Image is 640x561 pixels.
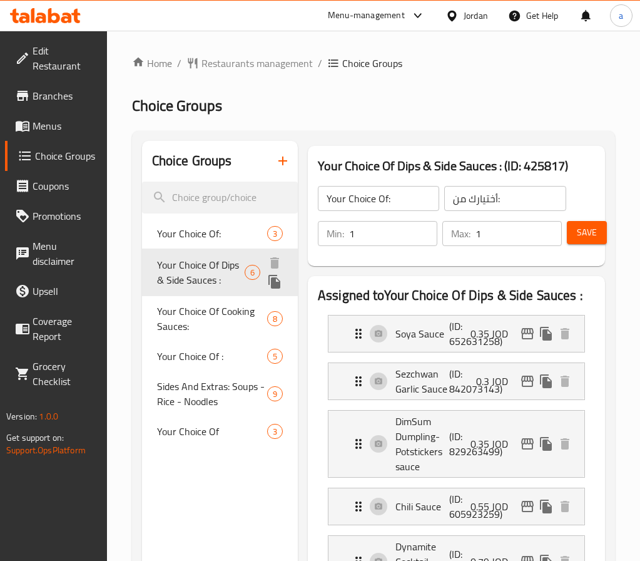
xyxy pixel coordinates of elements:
span: Your Choice Of [157,424,267,439]
button: duplicate [265,272,284,291]
button: edit [518,435,537,453]
button: duplicate [537,324,556,343]
a: Promotions [5,201,107,231]
p: 0.35 JOD [470,436,518,451]
p: Max: [451,226,470,241]
div: Choices [267,226,283,241]
span: Your Choice Of Dips & Side Sauces : [157,257,245,287]
a: Restaurants management [186,56,313,71]
div: Your Choice Of :5 [142,341,298,371]
a: Grocery Checklist [5,351,107,396]
input: search [142,182,298,214]
div: Your Choice Of3 [142,416,298,446]
p: (ID: 605923259) [449,492,485,522]
span: 5 [268,351,282,363]
li: Expand [318,483,595,530]
span: Coverage Report [33,314,97,344]
div: Expand [328,488,584,525]
span: 3 [268,228,282,240]
button: edit [518,324,537,343]
p: DimSum Dumpling-Potstickers sauce [395,414,449,474]
p: Soya Sauce [395,326,449,341]
li: Expand [318,310,595,358]
span: 1.0.0 [39,408,58,425]
span: Edit Restaurant [33,43,97,73]
div: Choices [245,265,260,280]
span: Sides And Extras: Soups - Rice - Noodles [157,379,267,409]
li: Expand [318,405,595,483]
span: Menu disclaimer [33,239,97,269]
span: 6 [245,267,260,279]
span: Choice Groups [342,56,402,71]
span: Promotions [33,208,97,224]
nav: breadcrumb [132,56,615,71]
button: delete [556,497,574,516]
span: 8 [268,313,282,325]
div: Menu-management [328,8,405,23]
li: / [177,56,181,71]
li: Expand [318,358,595,405]
span: Coupons [33,178,97,193]
a: Edit Restaurant [5,36,107,81]
div: Expand [328,316,584,352]
div: Your Choice Of Dips & Side Sauces :6deleteduplicate [142,249,298,296]
p: Min: [327,226,344,241]
a: Coverage Report [5,306,107,351]
span: a [619,9,623,23]
div: Your Choice Of:3 [142,219,298,249]
p: 0.35 JOD [470,326,518,341]
p: 0.3 JOD [476,374,518,389]
div: Choices [267,424,283,439]
div: Expand [328,363,584,399]
p: (ID: 842073143) [449,366,485,396]
div: Choices [267,349,283,364]
p: Chili Sauce [395,499,449,514]
h3: Your Choice Of Dips & Side Sauces : (ID: 425817) [318,156,595,176]
button: duplicate [537,497,556,516]
div: Sides And Extras: Soups - Rice - Noodles9 [142,371,298,416]
a: Menus [5,111,107,141]
h2: Choice Groups [152,152,232,170]
span: Restaurants management [201,56,313,71]
a: Menu disclaimer [5,231,107,276]
button: Save [567,221,607,244]
span: Choice Groups [35,148,97,163]
span: Your Choice Of: [157,226,267,241]
p: (ID: 652631258) [449,319,485,349]
button: duplicate [537,435,556,453]
a: Coupons [5,171,107,201]
a: Home [132,56,172,71]
p: (ID: 829263499) [449,429,485,459]
button: delete [556,324,574,343]
li: / [318,56,322,71]
span: Get support on: [6,430,64,446]
p: Sezchwan Garlic Sauce [395,366,449,396]
span: Your Choice Of Cooking Sauces: [157,304,267,334]
div: Your Choice Of Cooking Sauces:8 [142,296,298,341]
a: Support.OpsPlatform [6,442,86,458]
span: Save [577,225,597,240]
a: Choice Groups [5,141,107,171]
button: duplicate [537,372,556,391]
span: 3 [268,426,282,438]
span: Version: [6,408,37,425]
div: Expand [328,411,584,477]
div: Jordan [464,9,488,23]
button: delete [556,435,574,453]
button: delete [556,372,574,391]
div: Choices [267,311,283,326]
span: Upsell [33,284,97,299]
p: 0.55 JOD [470,499,518,514]
button: edit [518,372,537,391]
span: 9 [268,388,282,400]
span: Grocery Checklist [33,359,97,389]
div: Choices [267,386,283,401]
a: Upsell [5,276,107,306]
span: Your Choice Of : [157,349,267,364]
button: delete [265,254,284,272]
h2: Assigned to Your Choice Of Dips & Side Sauces : [318,286,595,305]
span: Menus [33,118,97,133]
a: Branches [5,81,107,111]
span: Choice Groups [132,91,222,120]
span: Branches [33,88,97,103]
